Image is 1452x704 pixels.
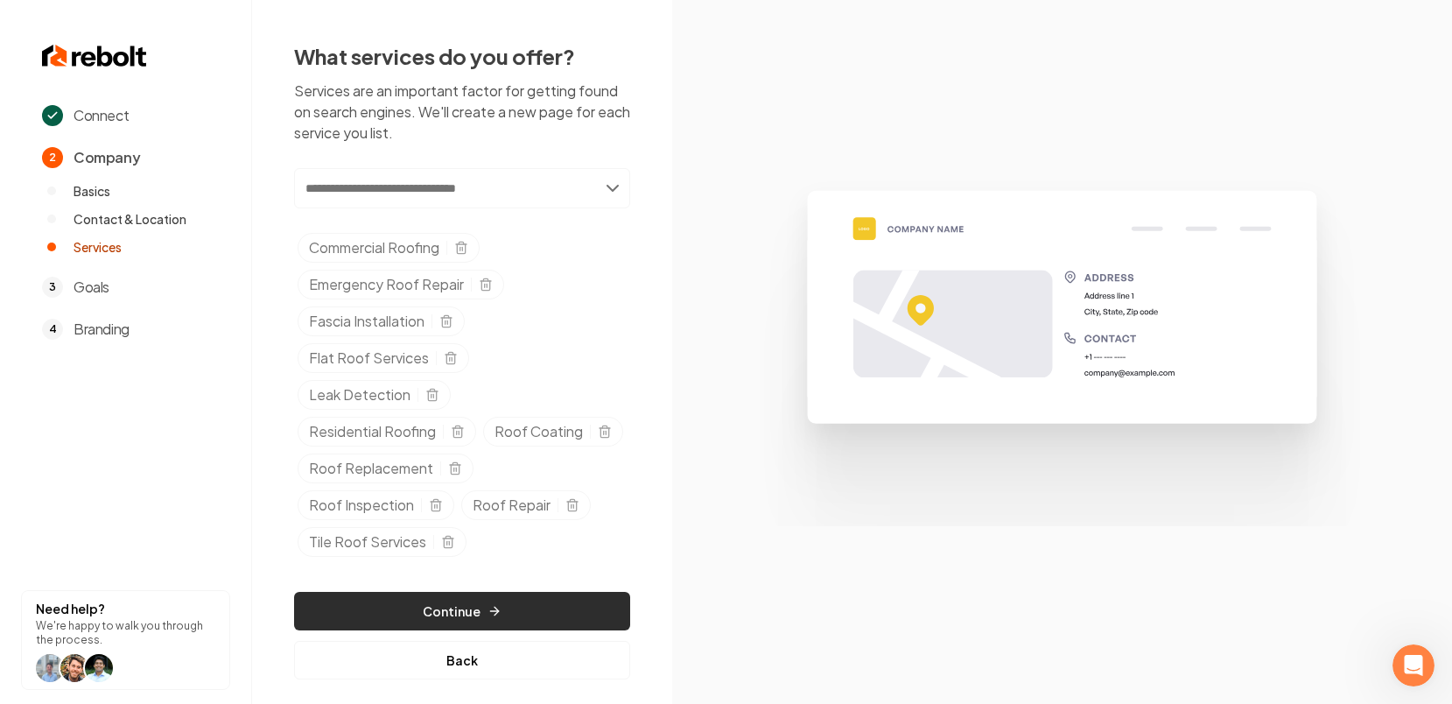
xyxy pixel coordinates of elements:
div: Did this answer your question? [21,505,581,524]
span: Services [74,238,122,256]
span: 3 [42,277,63,298]
span: Roof Inspection [309,495,414,516]
span: Company [74,147,140,168]
span: Residential Roofing [309,421,436,442]
iframe: Intercom live chat [1392,644,1434,686]
strong: Need help? [36,601,105,616]
p: Services are an important factor for getting found on search engines. We'll create a new page for... [294,81,630,144]
span: Roof Coating [495,421,583,442]
img: help icon arwin [85,654,113,682]
div: Close [559,7,591,39]
button: Back [294,641,630,679]
button: Need help?We're happy to walk you through the process.help icon Willhelp icon Willhelp icon arwin [21,590,230,690]
span: Branding [74,319,130,340]
span: Emergency Roof Repair [309,274,464,295]
span: neutral face reaction [278,523,324,558]
img: Google Business Profile [737,178,1387,526]
button: Continue [294,592,630,630]
span: Tile Roof Services [309,532,426,553]
ul: Selected tags [298,233,630,564]
span: Fascia Installation [309,311,424,332]
span: 😃 [333,523,359,558]
a: Open in help center [231,580,371,594]
span: 😐 [288,523,313,558]
span: 2 [42,147,63,168]
span: 4 [42,319,63,340]
span: smiley reaction [324,523,369,558]
button: Collapse window [526,7,559,40]
span: Flat Roof Services [309,348,429,369]
img: help icon Will [36,654,64,682]
span: Leak Detection [309,384,410,405]
span: disappointed reaction [233,523,278,558]
span: Roof Repair [473,495,551,516]
span: Connect [74,105,129,126]
span: Roof Replacement [309,458,433,479]
span: Contact & Location [74,210,186,228]
img: Rebolt Logo [42,42,147,70]
span: Commercial Roofing [309,237,439,258]
h2: What services do you offer? [294,42,630,70]
span: 😞 [242,523,268,558]
p: We're happy to walk you through the process. [36,619,215,647]
span: Basics [74,182,110,200]
span: Goals [74,277,109,298]
img: help icon Will [60,654,88,682]
button: go back [11,7,45,40]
